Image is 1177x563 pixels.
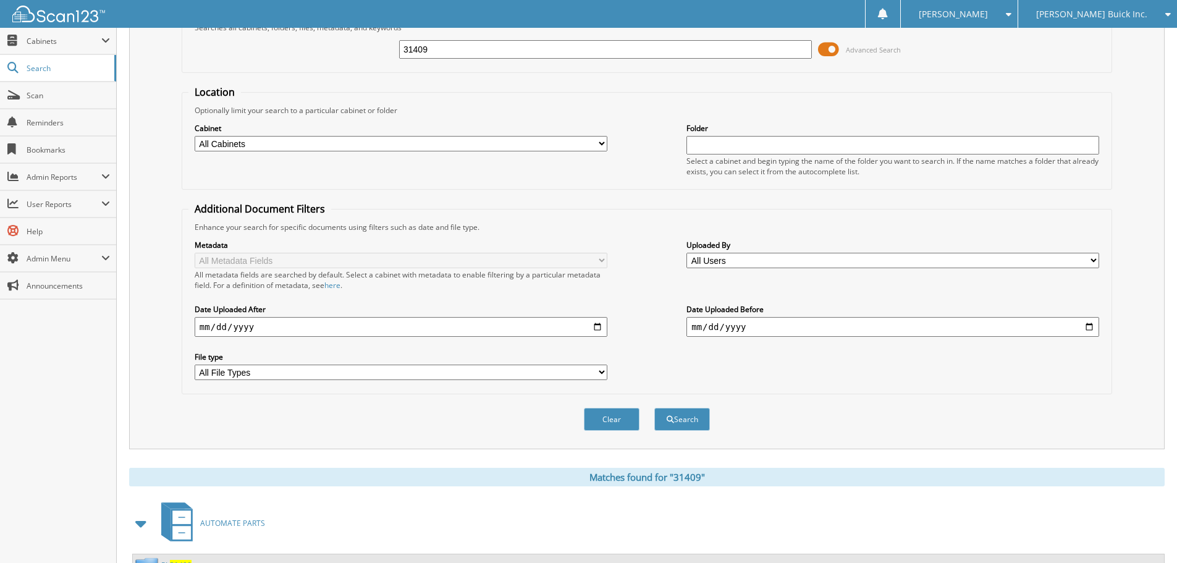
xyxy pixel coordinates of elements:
[324,280,340,290] a: here
[27,199,101,210] span: User Reports
[195,317,607,337] input: start
[195,240,607,250] label: Metadata
[188,85,241,99] legend: Location
[195,123,607,133] label: Cabinet
[188,222,1105,232] div: Enhance your search for specific documents using filters such as date and file type.
[27,117,110,128] span: Reminders
[200,518,265,528] span: AUTOMATE PARTS
[195,352,607,362] label: File type
[1036,11,1147,18] span: [PERSON_NAME] Buick Inc.
[686,240,1099,250] label: Uploaded By
[1115,504,1177,563] iframe: Chat Widget
[584,408,639,431] button: Clear
[129,468,1165,486] div: Matches found for "31409"
[188,105,1105,116] div: Optionally limit your search to a particular cabinet or folder
[686,317,1099,337] input: end
[686,123,1099,133] label: Folder
[27,226,110,237] span: Help
[27,253,101,264] span: Admin Menu
[188,202,331,216] legend: Additional Document Filters
[686,304,1099,315] label: Date Uploaded Before
[27,63,108,74] span: Search
[919,11,988,18] span: [PERSON_NAME]
[195,269,607,290] div: All metadata fields are searched by default. Select a cabinet with metadata to enable filtering b...
[846,45,901,54] span: Advanced Search
[27,90,110,101] span: Scan
[654,408,710,431] button: Search
[27,172,101,182] span: Admin Reports
[27,281,110,291] span: Announcements
[27,145,110,155] span: Bookmarks
[195,304,607,315] label: Date Uploaded After
[154,499,265,548] a: AUTOMATE PARTS
[12,6,105,22] img: scan123-logo-white.svg
[686,156,1099,177] div: Select a cabinet and begin typing the name of the folder you want to search in. If the name match...
[27,36,101,46] span: Cabinets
